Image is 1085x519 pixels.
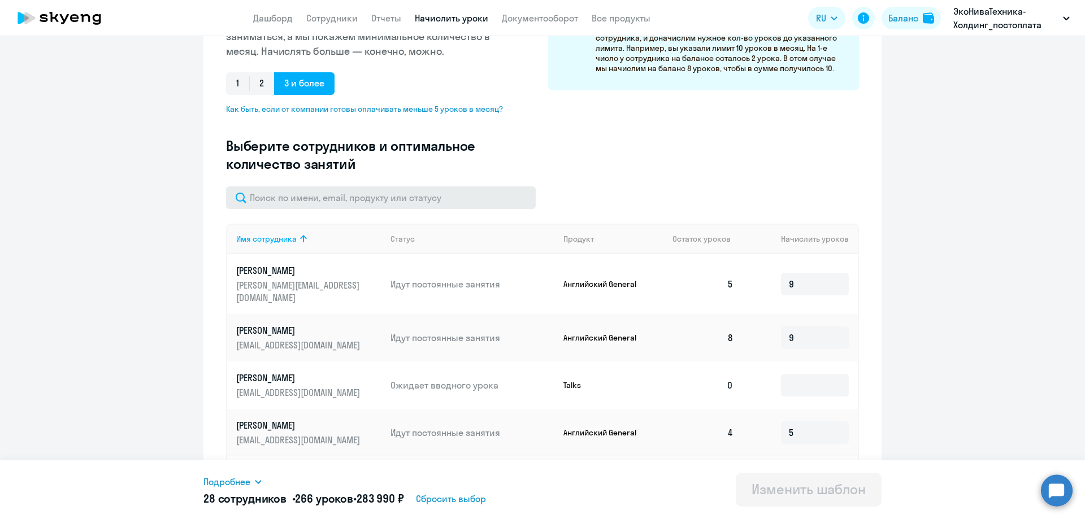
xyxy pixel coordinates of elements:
[236,372,363,384] p: [PERSON_NAME]
[563,234,664,244] div: Продукт
[563,279,648,289] p: Английский General
[236,264,363,277] p: [PERSON_NAME]
[672,234,743,244] div: Остаток уроков
[306,12,358,24] a: Сотрудники
[236,372,381,399] a: [PERSON_NAME][EMAIL_ADDRESS][DOMAIN_NAME]
[953,5,1058,32] p: ЭкоНиваТехника-Холдинг_постоплата 2025 год, ЭКОНИВАТЕХНИКА-ХОЛДИНГ, ООО
[502,12,578,24] a: Документооборот
[882,7,941,29] button: Балансbalance
[563,234,594,244] div: Продукт
[663,361,743,409] td: 0
[592,12,650,24] a: Все продукты
[249,72,274,95] span: 2
[672,234,731,244] span: Остаток уроков
[923,12,934,24] img: balance
[295,491,353,505] span: 266 уроков
[236,386,363,399] p: [EMAIL_ADDRESS][DOMAIN_NAME]
[226,186,536,209] input: Поиск по имени, email, продукту или статусу
[236,279,363,304] p: [PERSON_NAME][EMAIL_ADDRESS][DOMAIN_NAME]
[948,5,1075,32] button: ЭкоНиваТехника-Холдинг_постоплата 2025 год, ЭКОНИВАТЕХНИКА-ХОЛДИНГ, ООО
[236,234,297,244] div: Имя сотрудника
[888,11,918,25] div: Баланс
[236,419,381,446] a: [PERSON_NAME][EMAIL_ADDRESS][DOMAIN_NAME]
[663,314,743,361] td: 8
[371,12,401,24] a: Отчеты
[390,379,554,391] p: Ожидает вводного урока
[253,12,293,24] a: Дашборд
[390,426,554,439] p: Идут постоянные занятия
[226,137,512,173] h3: Выберите сотрудников и оптимальное количество занятий
[236,339,363,351] p: [EMAIL_ADDRESS][DOMAIN_NAME]
[736,473,882,507] button: Изменить шаблон
[236,234,381,244] div: Имя сотрудника
[663,409,743,456] td: 4
[236,434,363,446] p: [EMAIL_ADDRESS][DOMAIN_NAME]
[390,278,554,290] p: Идут постоянные занятия
[236,324,381,351] a: [PERSON_NAME][EMAIL_ADDRESS][DOMAIN_NAME]
[226,104,512,114] span: Как быть, если от компании готовы оплачивать меньше 5 уроков в месяц?
[415,12,488,24] a: Начислить уроки
[663,456,743,516] td: 0
[663,254,743,314] td: 5
[357,491,404,505] span: 283 990 ₽
[416,492,486,505] span: Сбросить выбор
[390,332,554,344] p: Идут постоянные занятия
[808,7,845,29] button: RU
[596,23,848,73] p: Раз в месяц мы будем смотреть, сколько уроков есть на балансе сотрудника, и доначислим нужное кол...
[390,234,554,244] div: Статус
[752,480,866,498] div: Изменить шаблон
[563,380,648,390] p: Talks
[236,264,381,304] a: [PERSON_NAME][PERSON_NAME][EMAIL_ADDRESS][DOMAIN_NAME]
[226,72,249,95] span: 1
[563,428,648,438] p: Английский General
[563,333,648,343] p: Английский General
[236,419,363,431] p: [PERSON_NAME]
[274,72,335,95] span: 3 и более
[743,224,858,254] th: Начислить уроков
[816,11,826,25] span: RU
[203,491,403,507] h5: 28 сотрудников • •
[203,475,250,489] span: Подробнее
[390,234,415,244] div: Статус
[236,324,363,337] p: [PERSON_NAME]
